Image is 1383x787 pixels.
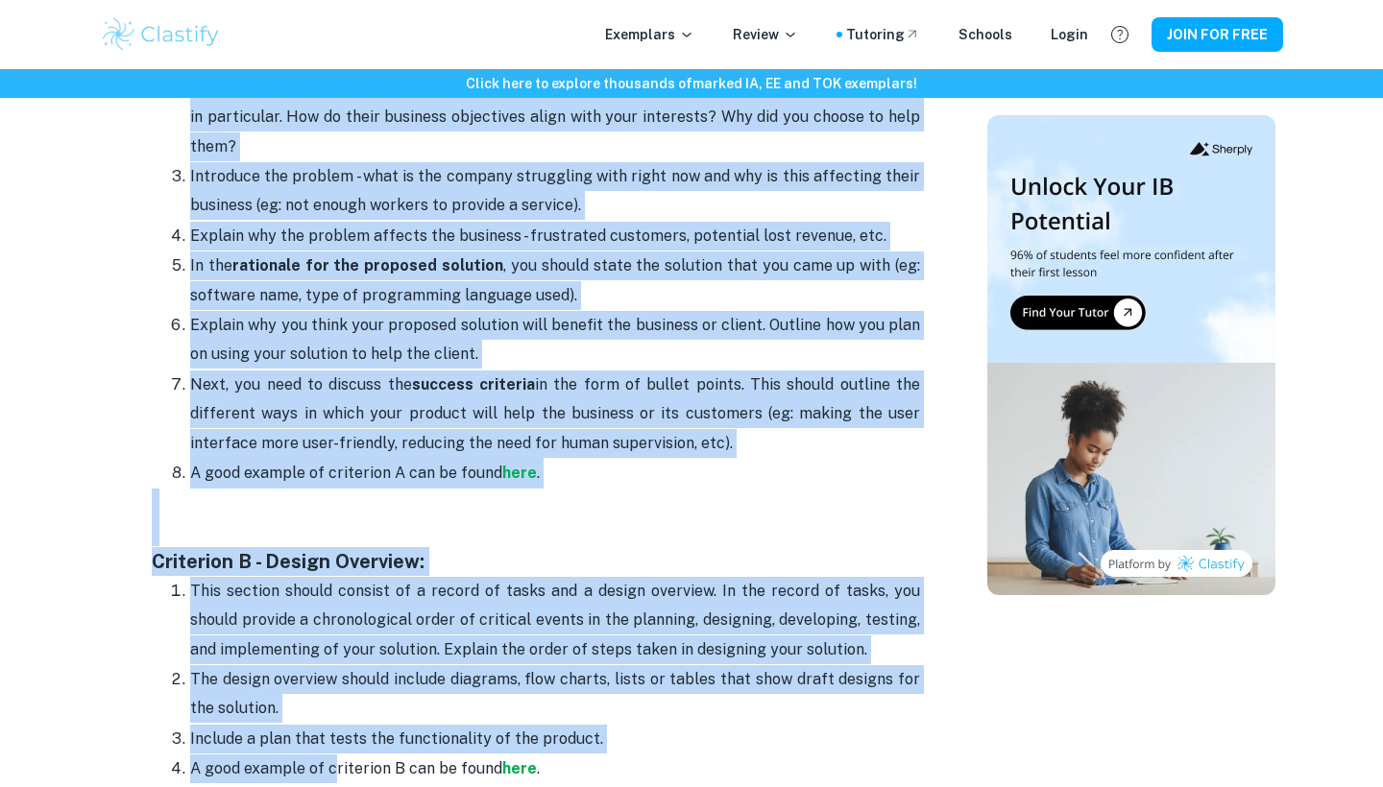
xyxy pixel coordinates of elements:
[1104,18,1136,51] button: Help and Feedback
[190,370,920,458] p: Next, you need to discuss the in the form of bullet points. This should outline the different way...
[190,44,920,161] p: When , provide a brief overview of the main business operations of the client (what do they do or...
[987,115,1275,595] img: Thumbnail
[190,251,920,310] p: In the , you should state the solution that you came up with (eg: software name, type of programm...
[100,15,222,54] img: Clastify logo
[190,665,920,724] p: The design overview should include diagrams, flow charts, lists or tables that show draft designs...
[733,24,798,45] p: Review
[190,162,920,221] p: Introduce the problem - what is the company struggling with right now and why is this affecting t...
[190,754,920,783] p: A good example of criterion B can be found .
[1051,24,1088,45] a: Login
[152,547,920,576] h4: Criterion B - Design Overview:
[190,458,920,489] li: A good example of criterion A can be found .
[412,375,535,393] strong: success criteria
[958,24,1012,45] a: Schools
[502,464,537,482] a: here
[232,256,503,274] strong: rationale for the proposed solution
[846,24,920,45] a: Tutoring
[605,24,694,45] p: Exemplars
[190,725,920,753] p: Include a plan that tests the functionality of the product.
[190,577,920,664] p: This section should consist of a record of tasks and a design overview. In the record of tasks, y...
[4,73,1379,94] h6: Click here to explore thousands of marked IA, EE and TOK exemplars !
[502,759,537,777] a: here
[190,311,920,370] p: Explain why you think your proposed solution will benefit the business or client. Outline how you...
[190,222,920,250] p: Explain why the problem affects the business - frustrated customers, potential lost revenue, etc.
[1152,17,1283,52] button: JOIN FOR FREE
